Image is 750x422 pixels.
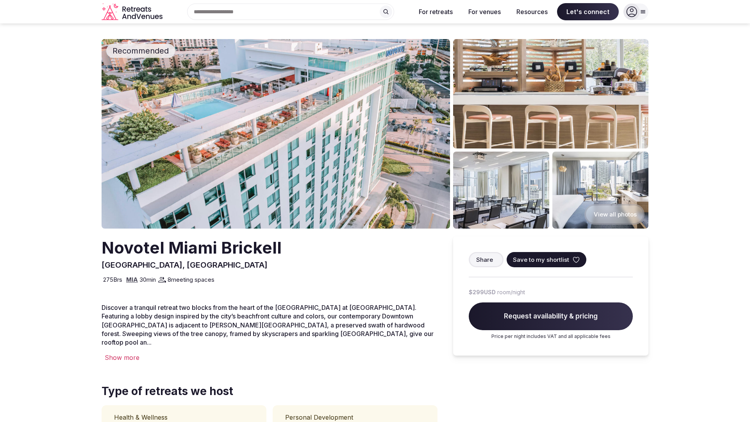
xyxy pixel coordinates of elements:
[139,275,156,284] span: 30 min
[102,384,437,399] span: Type of retreats we host
[469,252,504,267] button: Share
[552,152,648,229] img: Venue gallery photo
[510,3,554,20] button: Resources
[102,39,450,229] img: Venue cover photo
[557,3,619,20] span: Let's connect
[469,302,633,331] span: Request availability & pricing
[469,288,496,296] span: $299 USD
[102,3,164,21] svg: Retreats and Venues company logo
[103,275,122,284] span: 275 Brs
[126,276,138,283] a: MIA
[469,333,633,340] p: Price per night includes VAT and all applicable fees
[453,152,549,229] img: Venue gallery photo
[168,275,214,284] span: 8 meeting spaces
[102,236,282,259] h2: Novotel Miami Brickell
[102,304,434,347] span: Discover a tranquil retreat two blocks from the heart of the [GEOGRAPHIC_DATA] at [GEOGRAPHIC_DAT...
[106,44,175,58] div: Recommended
[476,256,493,264] span: Share
[102,353,437,362] div: Show more
[513,256,569,264] span: Save to my shortlist
[497,288,525,296] span: room/night
[453,39,648,148] img: Venue gallery photo
[102,3,164,21] a: Visit the homepage
[462,3,507,20] button: For venues
[584,204,645,225] button: View all photos
[102,260,268,270] span: [GEOGRAPHIC_DATA], [GEOGRAPHIC_DATA]
[412,3,459,20] button: For retreats
[507,252,586,267] button: Save to my shortlist
[109,45,172,56] span: Recommended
